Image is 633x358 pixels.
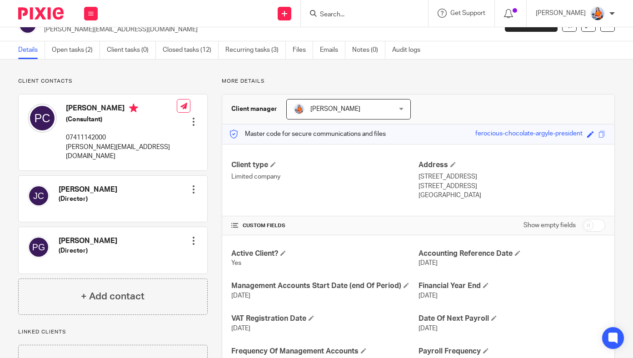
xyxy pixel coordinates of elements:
[81,289,145,303] h4: + Add contact
[450,10,485,16] span: Get Support
[392,41,427,59] a: Audit logs
[419,172,605,181] p: [STREET_ADDRESS]
[352,41,385,59] a: Notes (0)
[28,185,50,207] img: svg%3E
[231,325,250,332] span: [DATE]
[419,347,605,356] h4: Payroll Frequency
[536,9,586,18] p: [PERSON_NAME]
[59,236,117,246] h4: [PERSON_NAME]
[419,293,438,299] span: [DATE]
[231,222,418,229] h4: CUSTOM FIELDS
[419,160,605,170] h4: Address
[44,25,491,34] p: [PERSON_NAME][EMAIL_ADDRESS][DOMAIN_NAME]
[419,260,438,266] span: [DATE]
[419,182,605,191] p: [STREET_ADDRESS]
[18,7,64,20] img: Pixie
[18,41,45,59] a: Details
[294,104,304,114] img: DSC08036.jpg
[419,249,605,259] h4: Accounting Reference Date
[225,41,286,59] a: Recurring tasks (3)
[28,104,57,133] img: svg%3E
[231,293,250,299] span: [DATE]
[18,328,208,336] p: Linked clients
[231,260,241,266] span: Yes
[222,78,615,85] p: More details
[231,160,418,170] h4: Client type
[319,11,401,19] input: Search
[66,104,177,115] h4: [PERSON_NAME]
[59,194,117,204] h5: (Director)
[590,6,605,21] img: DSC08036.jpg
[163,41,219,59] a: Closed tasks (12)
[66,143,177,161] p: [PERSON_NAME][EMAIL_ADDRESS][DOMAIN_NAME]
[52,41,100,59] a: Open tasks (2)
[419,325,438,332] span: [DATE]
[231,347,418,356] h4: Frequency Of Management Accounts
[66,133,177,142] p: 07411142000
[107,41,156,59] a: Client tasks (0)
[419,281,605,291] h4: Financial Year End
[293,41,313,59] a: Files
[523,221,576,230] label: Show empty fields
[231,172,418,181] p: Limited company
[419,314,605,323] h4: Date Of Next Payroll
[475,129,583,139] div: ferocious-chocolate-argyle-president
[229,129,386,139] p: Master code for secure communications and files
[18,78,208,85] p: Client contacts
[320,41,345,59] a: Emails
[59,185,117,194] h4: [PERSON_NAME]
[419,191,605,200] p: [GEOGRAPHIC_DATA]
[66,115,177,124] h5: (Consultant)
[59,246,117,255] h5: (Director)
[231,249,418,259] h4: Active Client?
[28,236,50,258] img: svg%3E
[231,104,277,114] h3: Client manager
[231,314,418,323] h4: VAT Registration Date
[231,281,418,291] h4: Management Accounts Start Date (end Of Period)
[310,106,360,112] span: [PERSON_NAME]
[129,104,138,113] i: Primary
